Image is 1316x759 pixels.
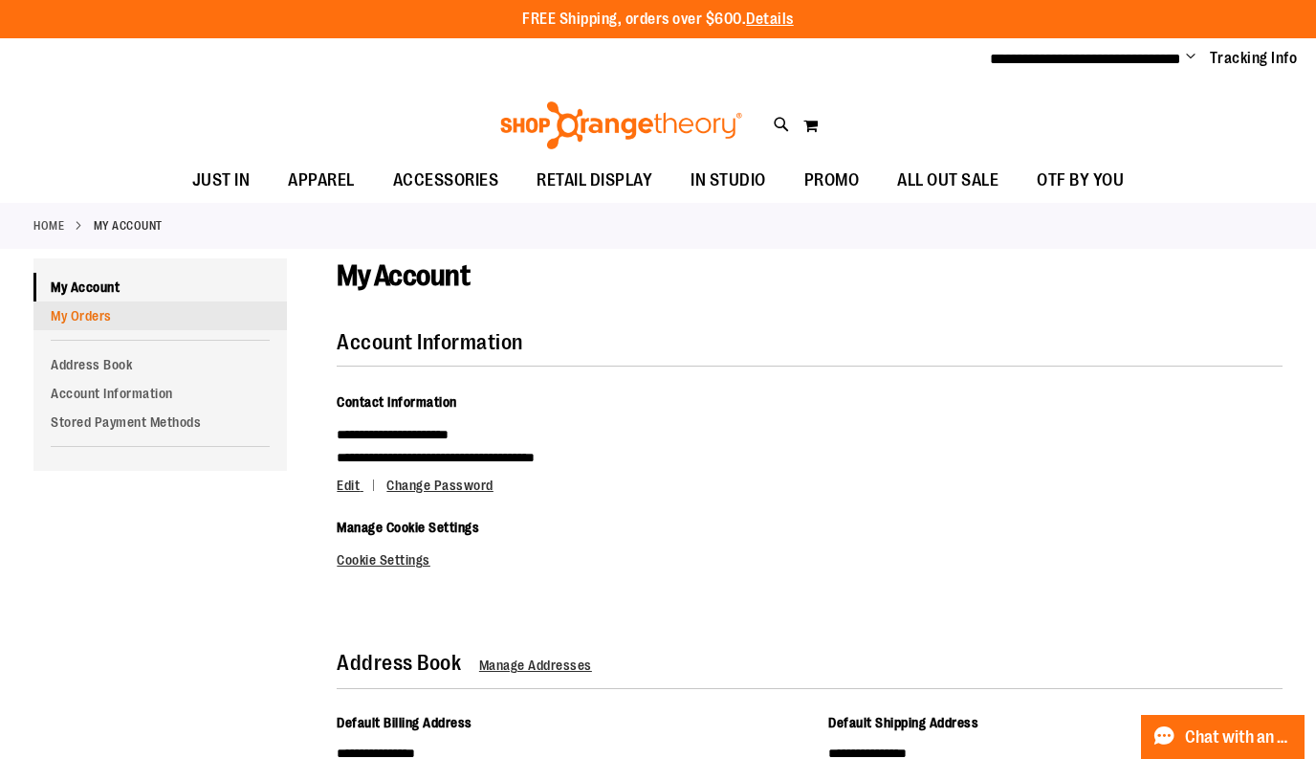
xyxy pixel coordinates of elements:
[33,379,287,408] a: Account Information
[337,715,472,730] span: Default Billing Address
[1210,48,1298,69] a: Tracking Info
[479,658,592,673] a: Manage Addresses
[337,552,430,568] a: Cookie Settings
[746,11,794,28] a: Details
[33,408,287,436] a: Stored Payment Methods
[337,259,470,292] span: My Account
[804,159,860,202] span: PROMO
[1141,715,1305,759] button: Chat with an Expert
[337,394,457,410] span: Contact Information
[33,217,64,234] a: Home
[337,478,384,493] a: Edit
[94,217,163,234] strong: My Account
[288,159,355,202] span: APPAREL
[33,301,287,330] a: My Orders
[337,478,360,493] span: Edit
[828,715,978,730] span: Default Shipping Address
[33,273,287,301] a: My Account
[337,651,461,675] strong: Address Book
[337,520,479,535] span: Manage Cookie Settings
[386,478,493,493] a: Change Password
[337,330,523,354] strong: Account Information
[33,350,287,379] a: Address Book
[897,159,998,202] span: ALL OUT SALE
[192,159,251,202] span: JUST IN
[393,159,499,202] span: ACCESSORIES
[537,159,652,202] span: RETAIL DISPLAY
[1185,728,1293,747] span: Chat with an Expert
[497,101,745,149] img: Shop Orangetheory
[691,159,766,202] span: IN STUDIO
[1186,49,1195,68] button: Account menu
[1037,159,1124,202] span: OTF BY YOU
[522,9,794,31] p: FREE Shipping, orders over $600.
